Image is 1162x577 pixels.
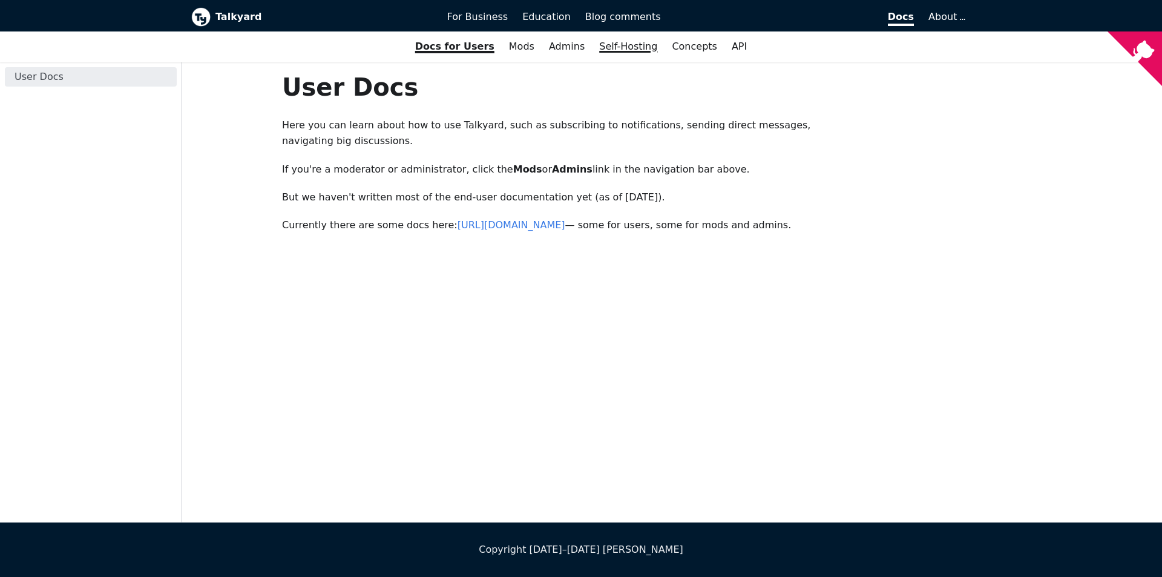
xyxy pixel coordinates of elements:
[665,36,724,57] a: Concepts
[542,36,592,57] a: Admins
[191,7,211,27] img: Talkyard logo
[585,11,661,22] span: Blog comments
[552,163,592,175] strong: Admins
[282,72,862,102] h1: User Docs
[888,11,914,26] span: Docs
[408,36,502,57] a: Docs for Users
[282,190,862,205] p: But we haven't written most of the end-user documentation yet (as of [DATE]).
[928,11,963,22] a: About
[592,36,665,57] a: Self-Hosting
[282,117,862,150] p: Here you can learn about how to use Talkyard, such as subscribing to notifications, sending direc...
[191,7,430,27] a: Talkyard logoTalkyard
[215,9,430,25] b: Talkyard
[458,219,565,231] a: [URL][DOMAIN_NAME]
[513,163,542,175] strong: Mods
[724,36,754,57] a: API
[447,11,508,22] span: For Business
[502,36,542,57] a: Mods
[522,11,571,22] span: Education
[440,7,516,27] a: For Business
[282,162,862,177] p: If you're a moderator or administrator, click the or link in the navigation bar above.
[191,542,971,558] div: Copyright [DATE]–[DATE] [PERSON_NAME]
[5,67,177,87] a: User Docs
[668,7,922,27] a: Docs
[578,7,668,27] a: Blog comments
[515,7,578,27] a: Education
[282,217,862,233] p: Currently there are some docs here: — some for users, some for mods and admins.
